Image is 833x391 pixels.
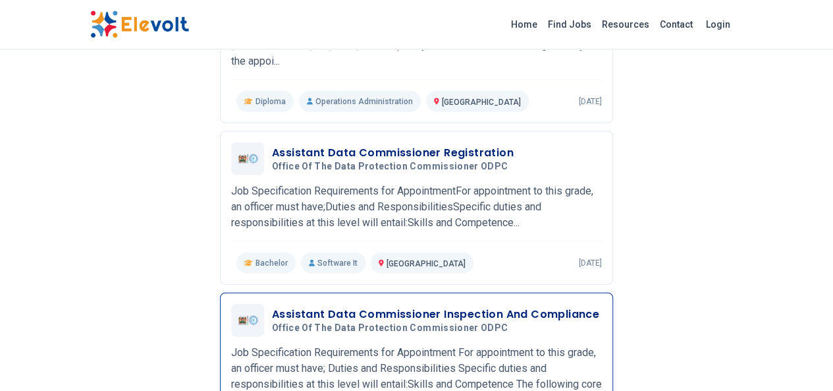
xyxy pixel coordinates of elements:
p: Software It [301,253,365,274]
span: Office Of the Data Protection Commissioner ODPC [272,322,508,334]
span: [GEOGRAPHIC_DATA] [442,98,521,107]
img: Office Of the Data Protection Commissioner ODPC [234,314,261,326]
img: Elevolt [90,11,189,38]
p: Operations Administration [299,91,421,112]
iframe: Chat Widget [767,328,833,391]
img: Office Of the Data Protection Commissioner ODPC [234,152,261,165]
h3: Assistant Data Commissioner Registration [272,145,514,161]
a: Home [506,14,543,35]
a: Login [698,11,738,38]
span: Diploma [255,96,286,107]
p: Job Specification Requirements for AppointmentFor appointment to this grade, an officer must have... [231,183,602,231]
a: Resources [597,14,655,35]
a: Find Jobs [543,14,597,35]
span: Bachelor [255,258,288,268]
span: [GEOGRAPHIC_DATA] [387,259,466,268]
span: Office Of the Data Protection Commissioner ODPC [272,161,508,173]
a: Office Of the Data Protection Commissioner ODPCAssistant Data Commissioner RegistrationOffice Of ... [231,142,602,274]
p: [DATE] [579,96,602,107]
h3: Assistant Data Commissioner Inspection And Compliance [272,307,599,322]
a: Contact [655,14,698,35]
p: [DATE] [579,258,602,268]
